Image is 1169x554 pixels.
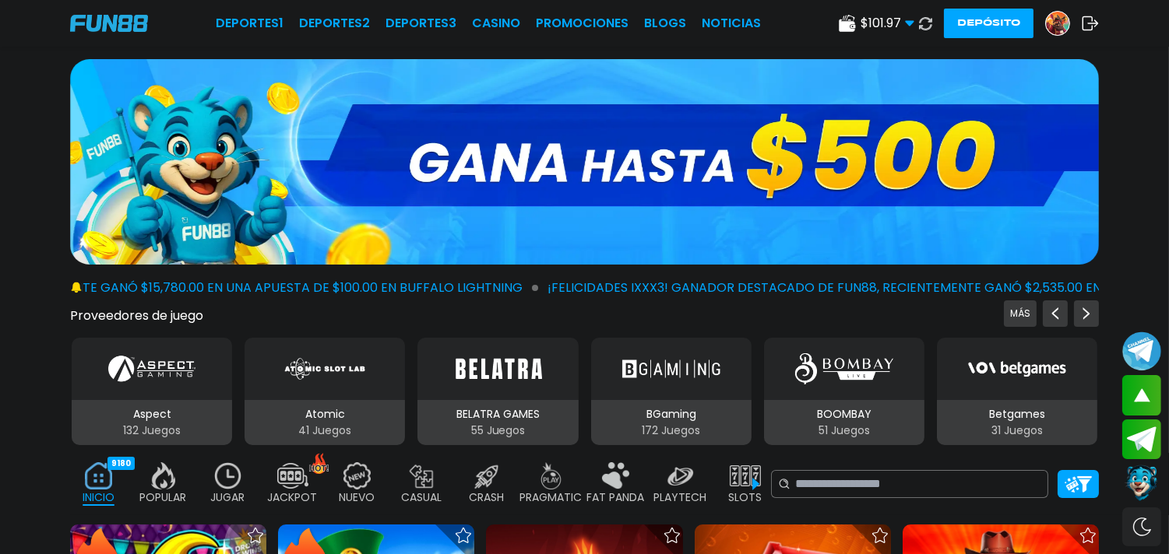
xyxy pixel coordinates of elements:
img: pragmatic_off.webp [536,462,567,489]
a: Deportes2 [299,14,370,33]
img: Aspect [108,347,195,391]
a: CASINO [472,14,520,33]
p: INICIO [83,489,114,506]
a: Avatar [1045,11,1082,36]
img: Betgames [968,347,1066,391]
img: jackpot_off.webp [277,462,308,489]
img: slots_off.webp [730,462,761,489]
p: Aspect [72,406,232,423]
img: popular_off.webp [148,462,179,489]
button: BOOMBAY [758,336,931,447]
button: BGaming [585,336,758,447]
img: BGaming [622,347,720,391]
button: Betgames [931,336,1104,447]
img: recent_off.webp [213,462,244,489]
img: Platform Filter [1065,476,1092,493]
img: Company Logo [70,15,148,32]
p: FAT PANDA [587,489,645,506]
a: Deportes3 [386,14,456,33]
img: fat_panda_off.webp [600,462,632,489]
p: 172 Juegos [591,423,752,439]
button: scroll up [1122,375,1161,415]
button: Previous providers [1004,300,1037,327]
button: Depósito [944,9,1033,38]
p: BELATRA GAMES [417,406,578,423]
a: Promociones [536,14,629,33]
img: hot [309,453,329,474]
button: BELATRA GAMES [411,336,584,447]
div: 9180 [107,457,135,470]
button: Join telegram [1122,419,1161,460]
button: Atomic [238,336,411,447]
img: casual_off.webp [407,462,438,489]
img: BELATRA GAMES [449,347,547,391]
p: BOOMBAY [764,406,924,423]
img: crash_off.webp [471,462,502,489]
p: Atomic [245,406,405,423]
p: SLOTS [728,489,762,506]
a: Deportes1 [216,14,283,33]
img: new_off.webp [342,462,373,489]
button: Contact customer service [1122,463,1161,503]
p: 55 Juegos [417,423,578,439]
p: 132 Juegos [72,423,232,439]
p: 51 Juegos [764,423,924,439]
p: 41 Juegos [245,423,405,439]
p: PLAYTECH [654,489,707,506]
p: POPULAR [140,489,187,506]
p: CRASH [469,489,504,506]
a: NOTICIAS [702,14,761,33]
img: home_active.webp [83,462,114,489]
p: PRAGMATIC [520,489,583,506]
img: GANA hasta $500 [70,59,1099,265]
p: NUEVO [340,489,375,506]
img: Avatar [1046,12,1069,35]
img: playtech_off.webp [665,462,696,489]
button: Join telegram channel [1122,331,1161,371]
img: BOOMBAY [795,347,893,391]
img: Atomic [281,347,368,391]
p: CASUAL [402,489,442,506]
button: Next providers [1074,300,1099,327]
p: Betgames [937,406,1097,423]
div: Switch theme [1122,507,1161,546]
p: JACKPOT [268,489,318,506]
p: BGaming [591,406,752,423]
p: 31 Juegos [937,423,1097,439]
button: Previous providers [1043,300,1068,327]
span: $ 101.97 [861,14,914,33]
a: BLOGS [644,14,686,33]
p: JUGAR [211,489,245,506]
button: Proveedores de juego [70,307,203,324]
button: Aspect [65,336,238,447]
